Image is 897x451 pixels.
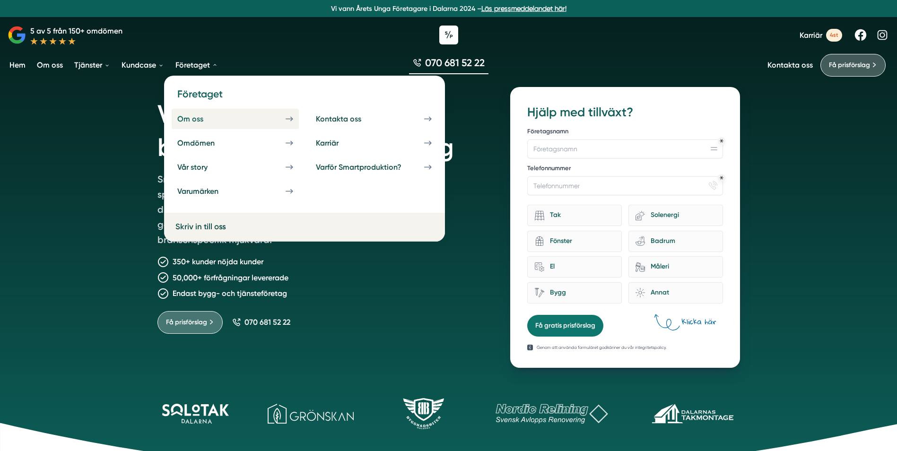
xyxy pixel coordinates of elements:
span: 4st [826,29,842,42]
div: Karriär [316,139,361,147]
p: Vi vann Årets Unga Företagare i Dalarna 2024 – [4,4,893,13]
span: Karriär [800,31,822,40]
a: Få prisförslag [157,311,223,334]
a: Kundcase [120,53,166,77]
a: Karriär [310,133,437,153]
div: Varför Smartproduktion? [316,163,424,172]
h1: Vi skapar tillväxt för bygg- och tjänsteföretag [157,87,488,172]
h3: Hjälp med tillväxt? [527,104,723,121]
div: Omdömen [177,139,237,147]
div: Om oss [177,114,226,123]
span: Få prisförslag [166,317,207,328]
span: Få prisförslag [829,60,870,70]
a: Kontakta oss [767,61,813,69]
label: Företagsnamn [527,127,723,138]
a: Omdömen [172,133,299,153]
p: 5 av 5 från 150+ omdömen [30,25,122,37]
div: Obligatoriskt [720,139,723,143]
p: 350+ kunder nöjda kunder [173,256,263,268]
h4: Företaget [172,87,437,108]
a: Om oss [35,53,65,77]
a: Tjänster [72,53,112,77]
a: Kontakta oss [310,109,437,129]
div: Vår story [177,163,230,172]
a: Skriv in till oss [175,220,301,233]
a: Hem [8,53,27,77]
p: Genom att använda formuläret godkänner du vår integritetspolicy. [537,344,667,351]
a: Om oss [172,109,299,129]
a: Varför Smartproduktion? [310,157,437,177]
button: Få gratis prisförslag [527,315,603,337]
a: 070 681 52 22 [409,56,488,74]
input: Telefonnummer [527,176,723,195]
div: Obligatoriskt [720,176,723,180]
label: Telefonnummer [527,164,723,174]
div: Kontakta oss [316,114,384,123]
a: Vår story [172,157,299,177]
input: Företagsnamn [527,139,723,158]
a: Läs pressmeddelandet här! [481,5,566,12]
span: 070 681 52 22 [425,56,485,69]
span: 070 681 52 22 [244,318,290,327]
a: Få prisförslag [820,54,886,77]
a: Karriär 4st [800,29,842,42]
p: 50,000+ förfrågningar levererade [173,272,288,284]
a: Företaget [174,53,220,77]
a: Varumärken [172,181,299,201]
div: Varumärken [177,187,241,196]
a: 070 681 52 22 [232,318,290,327]
p: Endast bygg- och tjänsteföretag [173,287,287,299]
p: Smartproduktion är ett entreprenörsdrivet bolag som är specifikt inriktade mot att hjälpa bygg- o... [157,172,430,251]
